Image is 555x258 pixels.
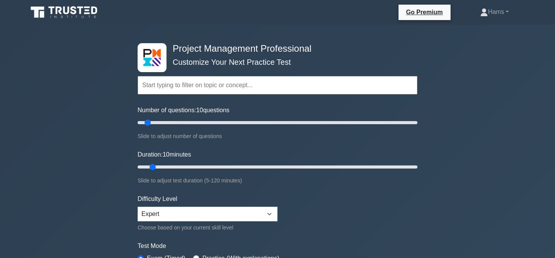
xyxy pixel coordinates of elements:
[163,151,170,158] span: 10
[138,132,417,141] div: Slide to adjust number of questions
[138,241,417,251] label: Test Mode
[138,76,417,94] input: Start typing to filter on topic or concept...
[462,4,527,20] a: Hams
[170,43,380,54] h4: Project Management Professional
[402,7,447,17] a: Go Premium
[138,106,229,115] label: Number of questions: questions
[138,150,191,159] label: Duration: minutes
[138,176,417,185] div: Slide to adjust test duration (5-120 minutes)
[196,107,203,113] span: 10
[138,194,177,204] label: Difficulty Level
[138,223,277,232] div: Choose based on your current skill level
